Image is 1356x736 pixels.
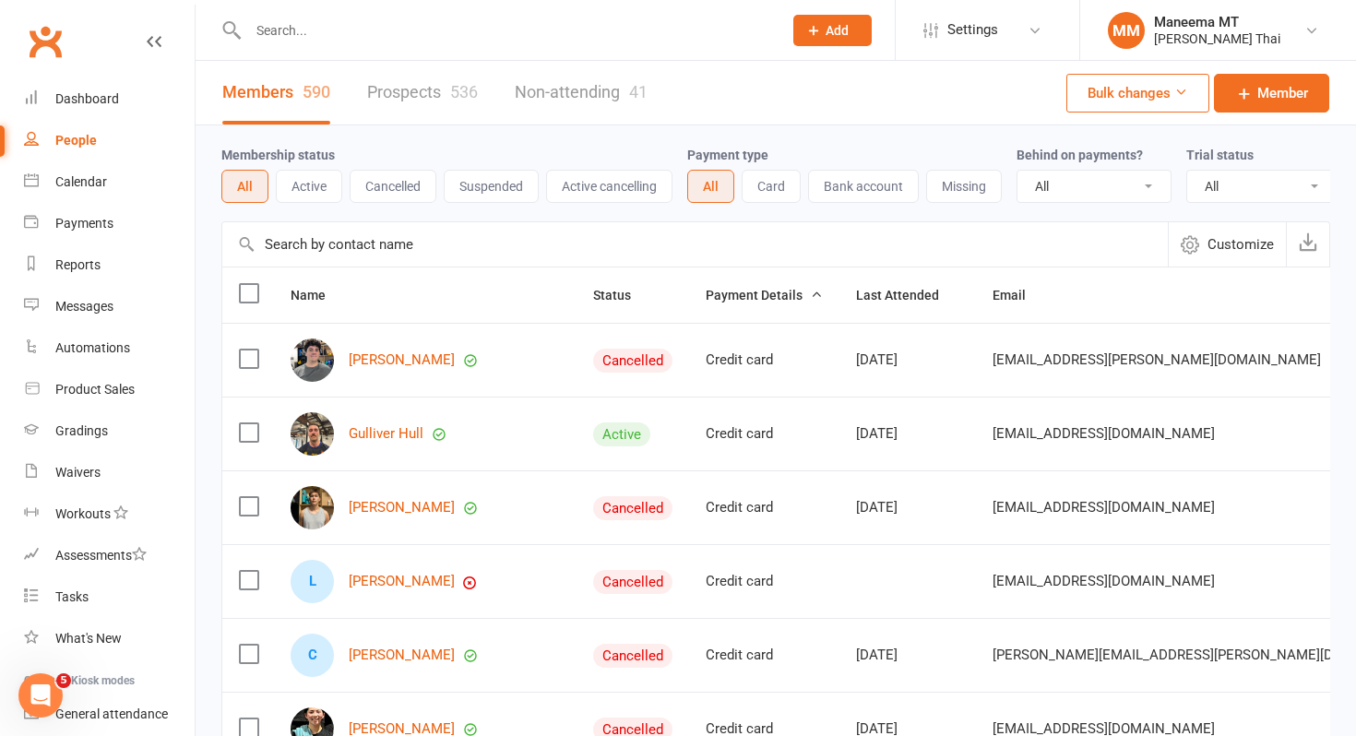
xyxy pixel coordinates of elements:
[24,161,195,203] a: Calendar
[55,506,111,521] div: Workouts
[993,342,1321,377] span: [EMAIL_ADDRESS][PERSON_NAME][DOMAIN_NAME]
[291,338,334,382] img: Devin
[593,496,672,520] div: Cancelled
[55,382,135,397] div: Product Sales
[56,673,71,688] span: 5
[55,216,113,231] div: Payments
[291,284,346,306] button: Name
[926,170,1002,203] button: Missing
[444,170,539,203] button: Suspended
[1154,30,1280,47] div: [PERSON_NAME] Thai
[593,570,672,594] div: Cancelled
[349,500,455,516] a: [PERSON_NAME]
[367,61,478,125] a: Prospects536
[55,299,113,314] div: Messages
[55,340,130,355] div: Automations
[629,82,648,101] div: 41
[856,647,959,663] div: [DATE]
[18,673,63,718] iframe: Intercom live chat
[706,500,823,516] div: Credit card
[24,78,195,120] a: Dashboard
[1257,82,1308,104] span: Member
[349,352,455,368] a: [PERSON_NAME]
[1207,233,1274,255] span: Customize
[24,286,195,327] a: Messages
[856,426,959,442] div: [DATE]
[856,284,959,306] button: Last Attended
[1186,148,1254,162] label: Trial status
[793,15,872,46] button: Add
[24,120,195,161] a: People
[24,694,195,735] a: General attendance kiosk mode
[546,170,672,203] button: Active cancelling
[993,288,1046,303] span: Email
[24,410,195,452] a: Gradings
[993,564,1215,599] span: [EMAIL_ADDRESS][DOMAIN_NAME]
[24,535,195,576] a: Assessments
[291,560,334,603] div: Lorenzo
[1214,74,1329,113] a: Member
[1168,222,1286,267] button: Customize
[55,548,147,563] div: Assessments
[350,170,436,203] button: Cancelled
[706,647,823,663] div: Credit card
[856,288,959,303] span: Last Attended
[687,170,734,203] button: All
[450,82,478,101] div: 536
[55,91,119,106] div: Dashboard
[222,61,330,125] a: Members590
[593,349,672,373] div: Cancelled
[1108,12,1145,49] div: MM
[687,148,768,162] label: Payment type
[24,327,195,369] a: Automations
[24,244,195,286] a: Reports
[515,61,648,125] a: Non-attending41
[947,9,998,51] span: Settings
[222,222,1168,267] input: Search by contact name
[706,284,823,306] button: Payment Details
[291,412,334,456] img: Gulliver
[55,465,101,480] div: Waivers
[706,426,823,442] div: Credit card
[55,257,101,272] div: Reports
[303,82,330,101] div: 590
[291,634,334,677] div: Cailin
[993,284,1046,306] button: Email
[24,369,195,410] a: Product Sales
[856,500,959,516] div: [DATE]
[291,486,334,529] img: Jaden
[1017,148,1143,162] label: Behind on payments?
[55,631,122,646] div: What's New
[593,284,651,306] button: Status
[826,23,849,38] span: Add
[1066,74,1209,113] button: Bulk changes
[593,644,672,668] div: Cancelled
[808,170,919,203] button: Bank account
[221,148,335,162] label: Membership status
[24,203,195,244] a: Payments
[993,490,1215,525] span: [EMAIL_ADDRESS][DOMAIN_NAME]
[993,416,1215,451] span: [EMAIL_ADDRESS][DOMAIN_NAME]
[55,589,89,604] div: Tasks
[856,352,959,368] div: [DATE]
[55,423,108,438] div: Gradings
[22,18,68,65] a: Clubworx
[349,647,455,663] a: [PERSON_NAME]
[706,352,823,368] div: Credit card
[706,288,823,303] span: Payment Details
[55,174,107,189] div: Calendar
[291,288,346,303] span: Name
[221,170,268,203] button: All
[593,288,651,303] span: Status
[24,452,195,493] a: Waivers
[742,170,801,203] button: Card
[1154,14,1280,30] div: Maneema MT
[243,18,769,43] input: Search...
[55,706,168,721] div: General attendance
[706,574,823,589] div: Credit card
[24,576,195,618] a: Tasks
[276,170,342,203] button: Active
[55,133,97,148] div: People
[24,493,195,535] a: Workouts
[349,426,423,442] a: Gulliver Hull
